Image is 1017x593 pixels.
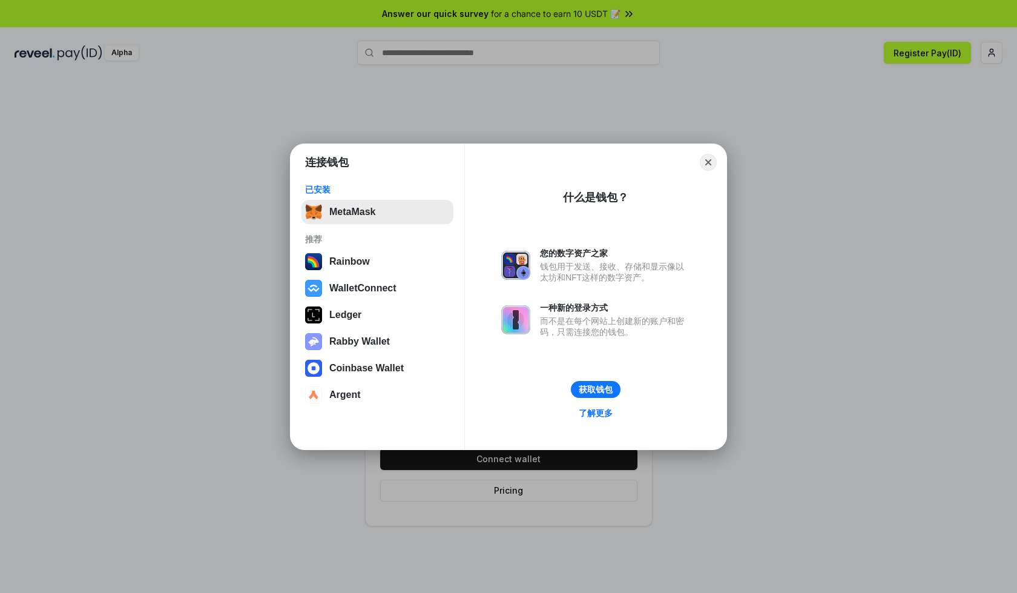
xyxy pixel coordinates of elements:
[329,336,390,347] div: Rabby Wallet
[305,253,322,270] img: svg+xml,%3Csvg%20width%3D%22120%22%20height%3D%22120%22%20viewBox%3D%220%200%20120%20120%22%20fil...
[540,261,690,283] div: 钱包用于发送、接收、存储和显示像以太坊和NFT这样的数字资产。
[305,234,450,245] div: 推荐
[305,280,322,297] img: svg+xml,%3Csvg%20width%3D%2228%22%20height%3D%2228%22%20viewBox%3D%220%200%2028%2028%22%20fill%3D...
[700,154,717,171] button: Close
[305,306,322,323] img: svg+xml,%3Csvg%20xmlns%3D%22http%3A%2F%2Fwww.w3.org%2F2000%2Fsvg%22%20width%3D%2228%22%20height%3...
[329,256,370,267] div: Rainbow
[301,303,453,327] button: Ledger
[540,302,690,313] div: 一种新的登录方式
[329,207,375,217] div: MetaMask
[305,333,322,350] img: svg+xml,%3Csvg%20xmlns%3D%22http%3A%2F%2Fwww.w3.org%2F2000%2Fsvg%22%20fill%3D%22none%22%20viewBox...
[301,276,453,300] button: WalletConnect
[301,330,453,354] button: Rabby Wallet
[329,363,404,374] div: Coinbase Wallet
[329,283,397,294] div: WalletConnect
[571,405,620,421] a: 了解更多
[329,310,361,320] div: Ledger
[501,251,530,280] img: svg+xml,%3Csvg%20xmlns%3D%22http%3A%2F%2Fwww.w3.org%2F2000%2Fsvg%22%20fill%3D%22none%22%20viewBox...
[563,190,628,205] div: 什么是钱包？
[301,356,453,380] button: Coinbase Wallet
[305,360,322,377] img: svg+xml,%3Csvg%20width%3D%2228%22%20height%3D%2228%22%20viewBox%3D%220%200%2028%2028%22%20fill%3D...
[305,204,322,220] img: svg+xml,%3Csvg%20fill%3D%22none%22%20height%3D%2233%22%20viewBox%3D%220%200%2035%2033%22%20width%...
[540,248,690,259] div: 您的数字资产之家
[301,200,453,224] button: MetaMask
[571,381,620,398] button: 获取钱包
[305,155,349,170] h1: 连接钱包
[329,389,361,400] div: Argent
[305,184,450,195] div: 已安装
[305,386,322,403] img: svg+xml,%3Csvg%20width%3D%2228%22%20height%3D%2228%22%20viewBox%3D%220%200%2028%2028%22%20fill%3D...
[579,384,613,395] div: 获取钱包
[579,408,613,419] div: 了解更多
[301,383,453,407] button: Argent
[501,305,530,334] img: svg+xml,%3Csvg%20xmlns%3D%22http%3A%2F%2Fwww.w3.org%2F2000%2Fsvg%22%20fill%3D%22none%22%20viewBox...
[540,316,690,337] div: 而不是在每个网站上创建新的账户和密码，只需连接您的钱包。
[301,250,453,274] button: Rainbow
